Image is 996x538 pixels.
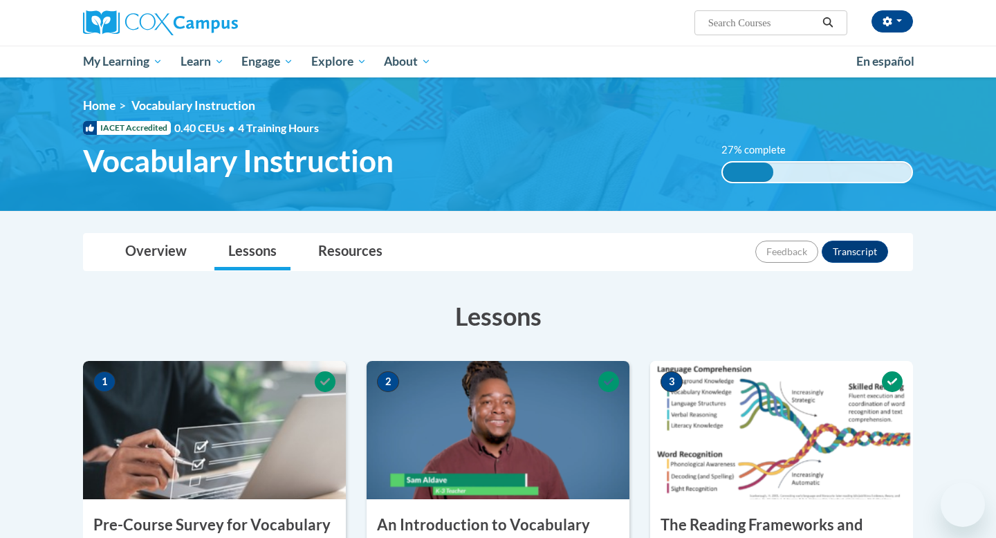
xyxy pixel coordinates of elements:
[228,121,234,134] span: •
[83,121,171,135] span: IACET Accredited
[111,234,201,270] a: Overview
[941,483,985,527] iframe: Button to launch messaging window
[238,121,319,134] span: 4 Training Hours
[93,371,116,392] span: 1
[232,46,302,77] a: Engage
[131,98,255,113] span: Vocabulary Instruction
[241,53,293,70] span: Engage
[83,361,346,499] img: Course Image
[721,142,801,158] label: 27% complete
[83,98,116,113] a: Home
[822,241,888,263] button: Transcript
[367,361,629,499] img: Course Image
[62,46,934,77] div: Main menu
[377,371,399,392] span: 2
[83,299,913,333] h3: Lessons
[661,371,683,392] span: 3
[83,53,163,70] span: My Learning
[181,53,224,70] span: Learn
[871,10,913,33] button: Account Settings
[856,54,914,68] span: En español
[847,47,923,76] a: En español
[707,15,818,31] input: Search Courses
[818,15,838,31] button: Search
[83,142,394,179] span: Vocabulary Instruction
[172,46,233,77] a: Learn
[304,234,396,270] a: Resources
[384,53,431,70] span: About
[174,120,238,136] span: 0.40 CEUs
[650,361,913,499] img: Course Image
[376,46,441,77] a: About
[214,234,290,270] a: Lessons
[83,10,346,35] a: Cox Campus
[302,46,376,77] a: Explore
[311,53,367,70] span: Explore
[723,163,774,182] div: 27% complete
[755,241,818,263] button: Feedback
[83,10,238,35] img: Cox Campus
[74,46,172,77] a: My Learning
